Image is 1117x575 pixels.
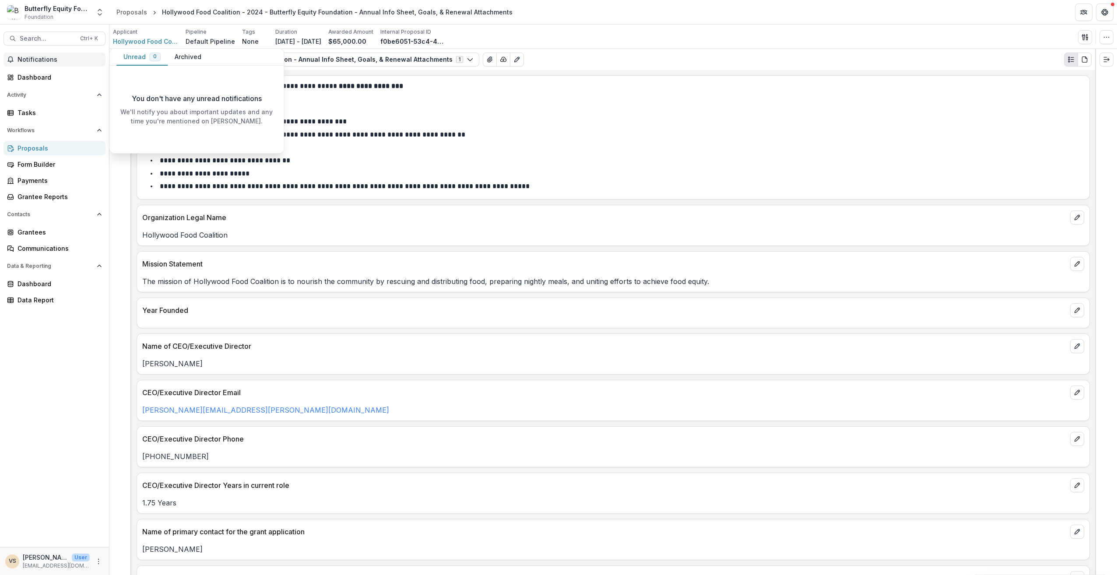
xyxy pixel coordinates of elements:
[1070,303,1084,317] button: edit
[9,558,16,564] div: Vannesa Santos
[4,141,105,155] a: Proposals
[7,92,93,98] span: Activity
[94,4,106,21] button: Open entity switcher
[4,53,105,67] button: Notifications
[18,160,98,169] div: Form Builder
[4,173,105,188] a: Payments
[142,434,1067,444] p: CEO/Executive Director Phone
[25,13,53,21] span: Foundation
[162,7,513,17] div: Hollywood Food Coalition - 2024 - Butterfly Equity Foundation - Annual Info Sheet, Goals, & Renew...
[142,358,1084,369] p: [PERSON_NAME]
[380,37,446,46] p: f0be6051-53c4-49b6-b95d-44446695f414
[4,207,105,221] button: Open Contacts
[142,259,1067,269] p: Mission Statement
[4,123,105,137] button: Open Workflows
[4,241,105,256] a: Communications
[142,276,1084,287] p: The mission of Hollywood Food Coalition is to nourish the community by rescuing and distributing ...
[113,28,137,36] p: Applicant
[72,554,90,561] p: User
[275,28,297,36] p: Duration
[4,225,105,239] a: Grantees
[510,53,524,67] button: Edit as form
[132,93,262,104] p: You don't have any unread notifications
[18,56,102,63] span: Notifications
[142,387,1067,398] p: CEO/Executive Director Email
[4,189,105,204] a: Grantee Reports
[328,28,373,36] p: Awarded Amount
[18,176,98,185] div: Payments
[4,88,105,102] button: Open Activity
[116,107,277,126] p: We'll notify you about important updates and any time you're mentioned on [PERSON_NAME].
[18,228,98,237] div: Grantees
[1070,478,1084,492] button: edit
[7,127,93,133] span: Workflows
[328,37,366,46] p: $65,000.00
[142,526,1067,537] p: Name of primary contact for the grant application
[116,49,168,66] button: Unread
[113,6,151,18] a: Proposals
[18,244,98,253] div: Communications
[275,37,321,46] p: [DATE] - [DATE]
[483,53,497,67] button: View Attached Files
[20,35,75,42] span: Search...
[113,37,179,46] a: Hollywood Food Coalition
[18,192,98,201] div: Grantee Reports
[1099,53,1113,67] button: Expand right
[1070,432,1084,446] button: edit
[380,28,431,36] p: Internal Proposal ID
[1070,210,1084,224] button: edit
[1096,4,1113,21] button: Get Help
[1075,4,1092,21] button: Partners
[153,53,157,60] span: 0
[7,5,21,19] img: Butterfly Equity Foundation
[25,4,90,13] div: Butterfly Equity Foundation
[4,293,105,307] a: Data Report
[18,108,98,117] div: Tasks
[1070,525,1084,539] button: edit
[142,544,1084,554] p: [PERSON_NAME]
[18,295,98,305] div: Data Report
[142,341,1067,351] p: Name of CEO/Executive Director
[93,556,104,567] button: More
[7,263,93,269] span: Data & Reporting
[142,480,1067,491] p: CEO/Executive Director Years in current role
[1064,53,1078,67] button: Plaintext view
[142,230,1084,240] p: Hollywood Food Coalition
[186,28,207,36] p: Pipeline
[18,73,98,82] div: Dashboard
[142,212,1067,223] p: Organization Legal Name
[1070,386,1084,400] button: edit
[78,34,100,43] div: Ctrl + K
[242,28,255,36] p: Tags
[23,553,68,562] p: [PERSON_NAME]
[113,6,516,18] nav: breadcrumb
[4,32,105,46] button: Search...
[186,37,235,46] p: Default Pipeline
[4,277,105,291] a: Dashboard
[168,49,208,66] button: Archived
[242,37,259,46] p: None
[1078,53,1092,67] button: PDF view
[4,105,105,120] a: Tasks
[4,157,105,172] a: Form Builder
[142,451,1084,462] p: [PHONE_NUMBER]
[202,53,479,67] button: Butterfly Equity Foundation - Annual Info Sheet, Goals, & Renewal Attachments1
[1070,257,1084,271] button: edit
[7,211,93,217] span: Contacts
[1070,339,1084,353] button: edit
[23,562,90,570] p: [EMAIL_ADDRESS][DOMAIN_NAME]
[142,498,1084,508] p: 1.75 Years
[116,7,147,17] div: Proposals
[18,279,98,288] div: Dashboard
[4,70,105,84] a: Dashboard
[142,305,1067,316] p: Year Founded
[4,259,105,273] button: Open Data & Reporting
[142,406,389,414] a: [PERSON_NAME][EMAIL_ADDRESS][PERSON_NAME][DOMAIN_NAME]
[18,144,98,153] div: Proposals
